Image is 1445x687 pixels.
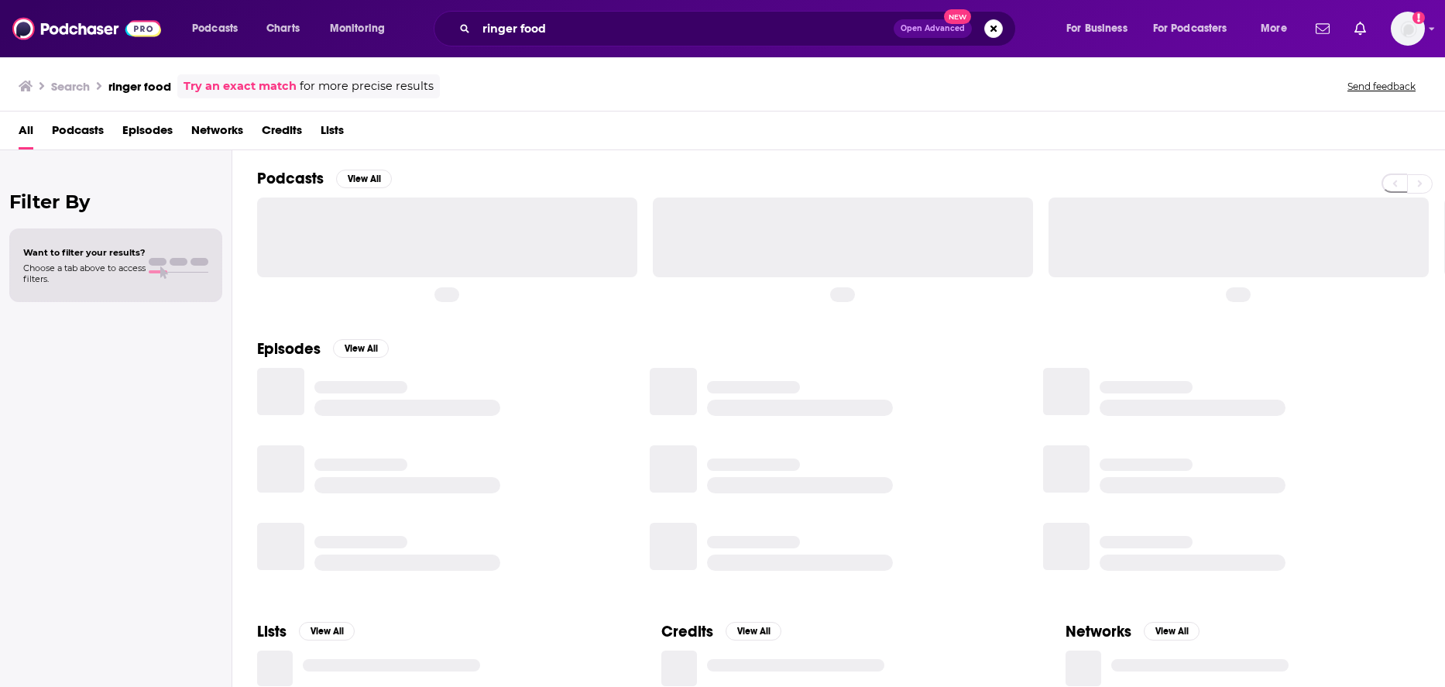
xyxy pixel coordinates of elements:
button: open menu [1143,16,1250,41]
h2: Credits [661,622,713,641]
a: Networks [191,118,243,149]
button: open menu [319,16,405,41]
a: Lists [321,118,344,149]
button: View All [333,339,389,358]
h3: Search [51,79,90,94]
span: Monitoring [330,18,385,40]
a: ListsView All [257,622,355,641]
a: CreditsView All [661,622,781,641]
h3: ringer food [108,79,171,94]
button: Show profile menu [1391,12,1425,46]
a: Episodes [122,118,173,149]
button: open menu [181,16,258,41]
button: View All [299,622,355,641]
button: open menu [1055,16,1147,41]
span: New [944,9,972,24]
button: View All [336,170,392,188]
h2: Podcasts [257,169,324,188]
a: PodcastsView All [257,169,392,188]
span: Podcasts [192,18,238,40]
span: Want to filter your results? [23,247,146,258]
span: for more precise results [300,77,434,95]
h2: Episodes [257,339,321,359]
button: Send feedback [1343,80,1420,93]
span: For Business [1066,18,1128,40]
span: Open Advanced [901,25,965,33]
div: Search podcasts, credits, & more... [448,11,1031,46]
input: Search podcasts, credits, & more... [476,16,894,41]
a: NetworksView All [1066,622,1200,641]
span: More [1261,18,1287,40]
svg: Add a profile image [1412,12,1425,24]
a: Podcasts [52,118,104,149]
button: Open AdvancedNew [894,19,972,38]
button: View All [726,622,781,641]
a: Try an exact match [184,77,297,95]
span: Logged in as rowan.sullivan [1391,12,1425,46]
h2: Filter By [9,191,222,213]
button: open menu [1250,16,1306,41]
h2: Lists [257,622,287,641]
a: Show notifications dropdown [1348,15,1372,42]
span: Charts [266,18,300,40]
span: For Podcasters [1153,18,1227,40]
img: User Profile [1391,12,1425,46]
img: Podchaser - Follow, Share and Rate Podcasts [12,14,161,43]
a: EpisodesView All [257,339,389,359]
a: Show notifications dropdown [1309,15,1336,42]
a: All [19,118,33,149]
h2: Networks [1066,622,1131,641]
span: Choose a tab above to access filters. [23,263,146,284]
a: Charts [256,16,309,41]
a: Credits [262,118,302,149]
button: View All [1144,622,1200,641]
